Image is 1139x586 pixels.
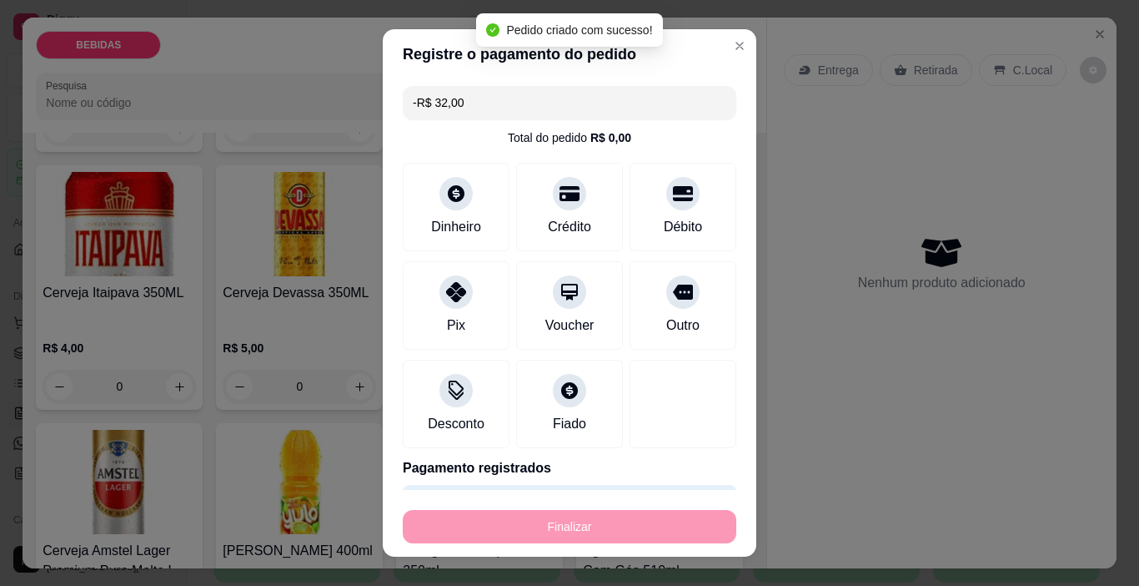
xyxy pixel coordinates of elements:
[548,217,591,237] div: Crédito
[664,217,702,237] div: Débito
[553,414,586,434] div: Fiado
[726,33,753,59] button: Close
[590,129,631,146] div: R$ 0,00
[486,23,499,37] span: check-circle
[413,86,726,119] input: Ex.: hambúrguer de cordeiro
[428,414,484,434] div: Desconto
[447,316,465,336] div: Pix
[403,458,736,478] p: Pagamento registrados
[545,316,595,336] div: Voucher
[383,29,756,79] header: Registre o pagamento do pedido
[508,129,631,146] div: Total do pedido
[666,316,700,336] div: Outro
[431,217,481,237] div: Dinheiro
[506,23,652,37] span: Pedido criado com sucesso!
